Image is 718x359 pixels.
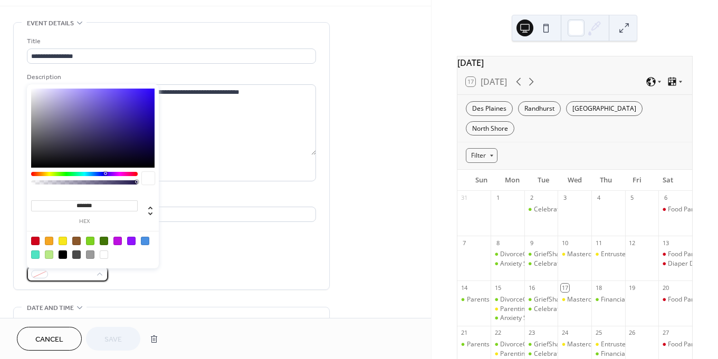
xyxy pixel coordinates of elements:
[461,284,468,292] div: 14
[668,340,703,349] div: Food Pantry
[500,350,548,358] div: Parenting Teens
[461,329,468,337] div: 21
[524,305,558,314] div: Celebrate Recovery
[524,340,558,349] div: GriefShare
[86,237,94,245] div: #7ED321
[466,170,497,191] div: Sun
[590,170,621,191] div: Thu
[491,314,524,323] div: Anxiety Support
[491,250,524,259] div: DivorceCare
[27,194,314,205] div: Location
[45,237,53,245] div: #F5A623
[595,194,602,202] div: 4
[500,259,547,268] div: Anxiety Support
[491,350,524,358] div: Parenting Teens
[59,250,67,259] div: #000000
[528,239,535,247] div: 9
[500,295,537,304] div: DivorceCare
[494,239,502,247] div: 8
[561,284,569,292] div: 17
[457,56,692,69] div: [DATE]
[466,101,513,116] div: Des Plaines
[559,170,590,191] div: Wed
[534,205,591,214] div: Celebrate Recovery
[127,237,136,245] div: #9013FE
[27,303,74,314] span: Date and time
[72,250,81,259] div: #4A4A4A
[591,340,625,349] div: Entrusted
[658,205,692,214] div: Food Pantry
[591,295,625,304] div: Financial Peace University
[566,101,643,116] div: [GEOGRAPHIC_DATA]
[497,170,528,191] div: Mon
[100,250,108,259] div: #FFFFFF
[45,250,53,259] div: #B8E986
[668,295,703,304] div: Food Pantry
[528,170,559,191] div: Tue
[491,295,524,304] div: DivorceCare
[628,194,636,202] div: 5
[524,350,558,358] div: Celebrate Recovery
[100,237,108,245] div: #417505
[86,250,94,259] div: #9B9B9B
[668,205,703,214] div: Food Pantry
[113,237,122,245] div: #BD10E0
[534,340,566,349] div: GriefShare
[601,350,692,358] div: Financial [GEOGRAPHIC_DATA]
[658,259,692,268] div: Diaper Day
[528,284,535,292] div: 16
[461,194,468,202] div: 31
[662,284,669,292] div: 20
[601,340,629,349] div: Entrusted
[491,340,524,349] div: DivorceCare
[662,239,669,247] div: 13
[59,237,67,245] div: #F8E71C
[595,239,602,247] div: 11
[591,250,625,259] div: Entrusted
[500,314,547,323] div: Anxiety Support
[27,72,314,83] div: Description
[31,219,138,225] label: hex
[534,305,591,314] div: Celebrate Recovery
[17,327,82,351] button: Cancel
[558,340,591,349] div: Masterclass Theology
[558,295,591,304] div: Masterclass Theology
[591,350,625,358] div: Financial Peace University
[534,295,566,304] div: GriefShare
[567,340,631,349] div: Masterclass Theology
[534,350,591,358] div: Celebrate Recovery
[457,340,491,349] div: Parents Praying for Adult Children
[662,194,669,202] div: 6
[500,340,537,349] div: DivorceCare
[528,329,535,337] div: 23
[524,205,558,214] div: Celebrate Recovery
[658,250,692,259] div: Food Pantry
[491,259,524,268] div: Anxiety Support
[558,250,591,259] div: Masterclass Theology
[621,170,653,191] div: Fri
[653,170,684,191] div: Sat
[561,194,569,202] div: 3
[494,194,502,202] div: 1
[534,250,566,259] div: GriefShare
[524,295,558,304] div: GriefShare
[658,340,692,349] div: Food Pantry
[35,334,63,345] span: Cancel
[494,329,502,337] div: 22
[27,18,74,29] span: Event details
[524,259,558,268] div: Celebrate Recovery
[466,121,514,136] div: North Shore
[668,250,703,259] div: Food Pantry
[628,329,636,337] div: 26
[31,250,40,259] div: #50E3C2
[528,194,535,202] div: 2
[141,237,149,245] div: #4A90E2
[601,250,629,259] div: Entrusted
[494,284,502,292] div: 15
[601,295,692,304] div: Financial [GEOGRAPHIC_DATA]
[457,295,491,304] div: Parents Praying for Adult Children
[567,250,631,259] div: Masterclass Theology
[534,259,591,268] div: Celebrate Recovery
[500,305,548,314] div: Parenting Teens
